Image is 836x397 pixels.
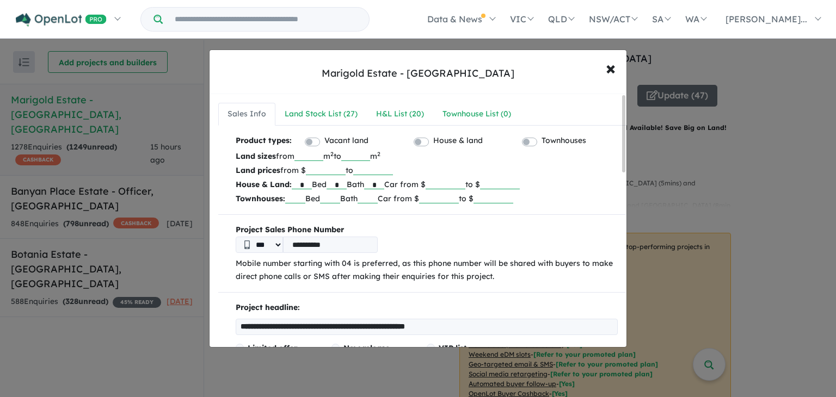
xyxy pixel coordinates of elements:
b: Land sizes [236,151,276,161]
p: from m to m [236,149,618,163]
span: Limited offer [248,343,297,353]
img: Openlot PRO Logo White [16,13,107,27]
label: House & land [433,134,483,147]
div: Sales Info [228,108,266,121]
label: Townhouses [542,134,586,147]
span: (only available via promotion): [439,343,508,370]
b: House & Land: [236,179,292,189]
b: Project Sales Phone Number [236,224,618,237]
b: Land prices [236,165,280,175]
p: Mobile number starting with 04 is preferred, as this phone number will be shared with buyers to m... [236,257,618,283]
b: Product types: [236,134,292,149]
input: Try estate name, suburb, builder or developer [165,8,367,31]
div: Marigold Estate - [GEOGRAPHIC_DATA] [322,66,514,80]
div: Land Stock List ( 27 ) [285,108,358,121]
p: Bed Bath Car from $ to $ [236,177,618,191]
img: Phone icon [244,240,250,249]
div: H&L List ( 20 ) [376,108,424,121]
p: Project headline: [236,301,618,314]
span: New release [343,343,390,353]
span: [PERSON_NAME]... [726,14,807,24]
label: Vacant land [324,134,368,147]
sup: 2 [377,150,380,158]
sup: 2 [330,150,334,158]
b: Townhouses: [236,194,285,203]
p: Bed Bath Car from $ to $ [236,191,618,206]
p: from $ to [236,163,618,177]
span: × [606,56,616,79]
span: VIP list [439,343,467,353]
div: Townhouse List ( 0 ) [442,108,511,121]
